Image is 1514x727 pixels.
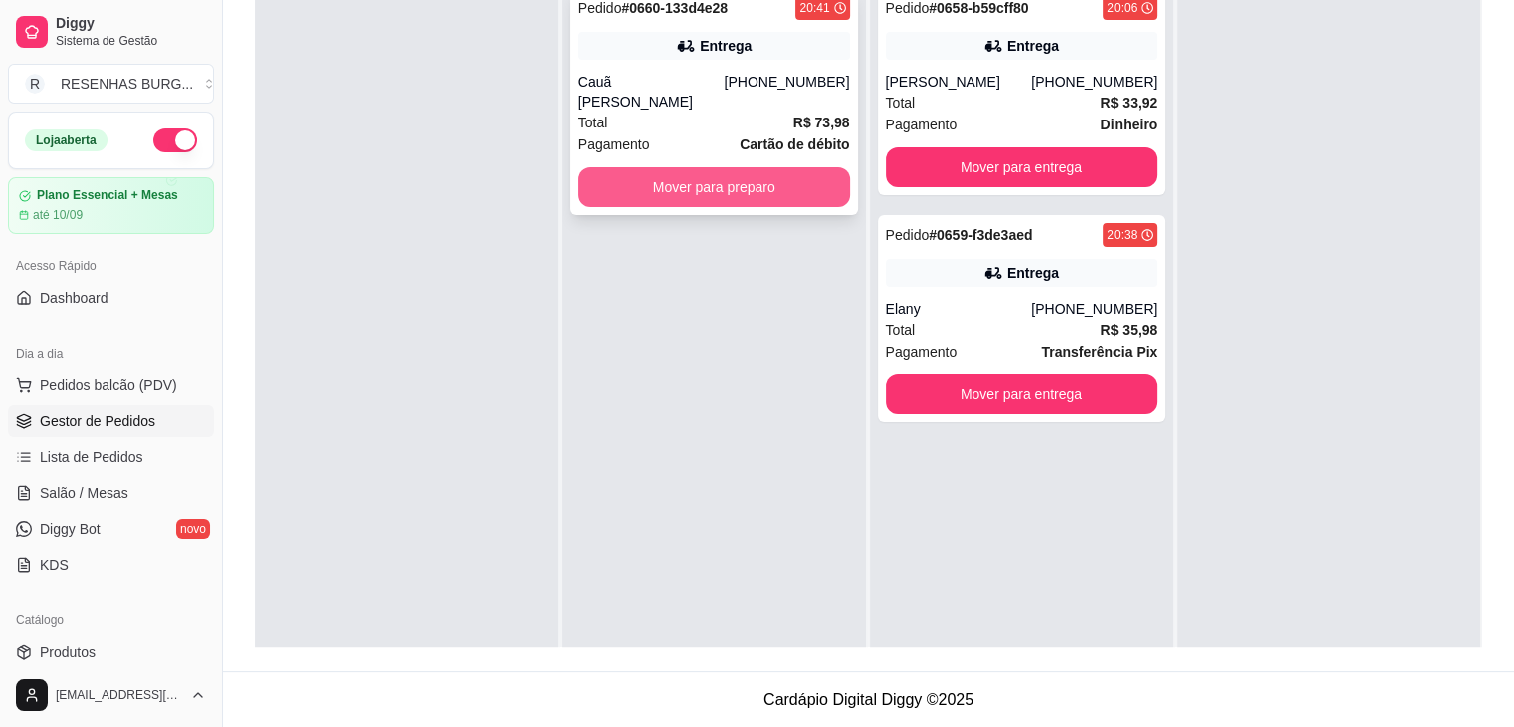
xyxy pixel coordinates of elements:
span: Produtos [40,642,96,662]
a: Salão / Mesas [8,477,214,509]
div: [PERSON_NAME] [886,72,1032,92]
div: Acesso Rápido [8,250,214,282]
span: Pagamento [886,114,958,135]
div: [PHONE_NUMBER] [724,72,849,112]
span: KDS [40,555,69,575]
a: KDS [8,549,214,581]
button: Mover para preparo [578,167,850,207]
div: Entrega [700,36,752,56]
span: Total [886,92,916,114]
a: Produtos [8,636,214,668]
div: Cauã [PERSON_NAME] [578,72,725,112]
span: Diggy [56,15,206,33]
span: Pedido [886,227,930,243]
button: Mover para entrega [886,374,1158,414]
strong: # 0659-f3de3aed [929,227,1032,243]
article: até 10/09 [33,207,83,223]
span: Lista de Pedidos [40,447,143,467]
strong: Dinheiro [1100,117,1157,132]
span: Total [886,319,916,341]
span: Pedidos balcão (PDV) [40,375,177,395]
button: [EMAIL_ADDRESS][DOMAIN_NAME] [8,671,214,719]
div: Loja aberta [25,129,108,151]
strong: Transferência Pix [1041,344,1157,360]
div: 20:38 [1107,227,1137,243]
span: Pagamento [578,133,650,155]
div: [PHONE_NUMBER] [1031,72,1157,92]
a: Plano Essencial + Mesasaté 10/09 [8,177,214,234]
span: Total [578,112,608,133]
strong: Cartão de débito [740,136,849,152]
div: RESENHAS BURG ... [61,74,193,94]
a: Dashboard [8,282,214,314]
button: Mover para entrega [886,147,1158,187]
a: Gestor de Pedidos [8,405,214,437]
button: Alterar Status [153,128,197,152]
a: Diggy Botnovo [8,513,214,545]
strong: R$ 33,92 [1100,95,1157,111]
div: Entrega [1007,36,1059,56]
a: Lista de Pedidos [8,441,214,473]
span: Salão / Mesas [40,483,128,503]
span: R [25,74,45,94]
div: Entrega [1007,263,1059,283]
div: Dia a dia [8,338,214,369]
span: Sistema de Gestão [56,33,206,49]
a: DiggySistema de Gestão [8,8,214,56]
span: [EMAIL_ADDRESS][DOMAIN_NAME] [56,687,182,703]
div: [PHONE_NUMBER] [1031,299,1157,319]
strong: R$ 73,98 [793,115,850,130]
article: Plano Essencial + Mesas [37,188,178,203]
div: Catálogo [8,605,214,636]
span: Pagamento [886,341,958,363]
button: Pedidos balcão (PDV) [8,369,214,401]
span: Dashboard [40,288,108,308]
strong: R$ 35,98 [1100,322,1157,338]
span: Diggy Bot [40,519,101,539]
span: Gestor de Pedidos [40,411,155,431]
div: Elany [886,299,1032,319]
button: Select a team [8,64,214,104]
